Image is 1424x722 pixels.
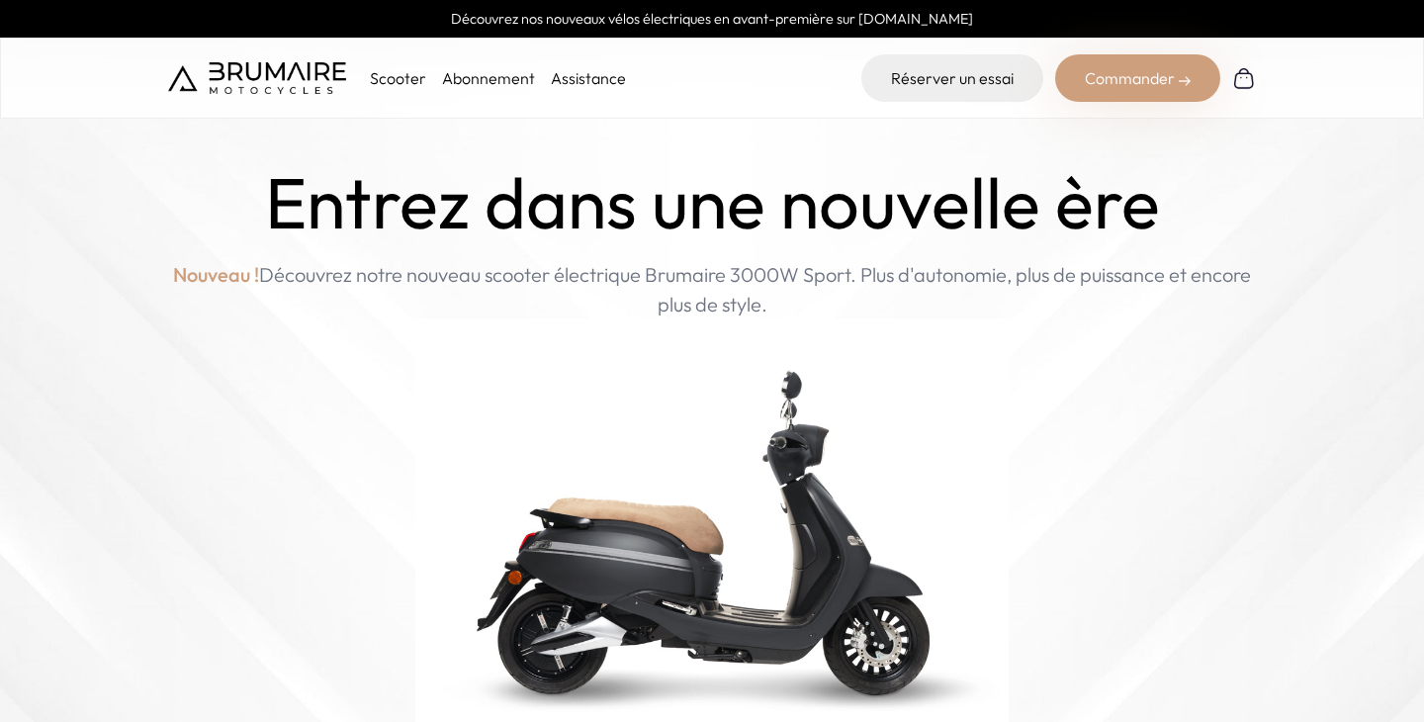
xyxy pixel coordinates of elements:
[1179,75,1191,87] img: right-arrow-2.png
[173,260,259,290] span: Nouveau !
[370,66,426,90] p: Scooter
[1232,66,1256,90] img: Panier
[442,68,535,88] a: Abonnement
[1055,54,1220,102] div: Commander
[551,68,626,88] a: Assistance
[168,62,346,94] img: Brumaire Motocycles
[861,54,1043,102] a: Réserver un essai
[265,162,1160,244] h1: Entrez dans une nouvelle ère
[168,260,1256,319] p: Découvrez notre nouveau scooter électrique Brumaire 3000W Sport. Plus d'autonomie, plus de puissa...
